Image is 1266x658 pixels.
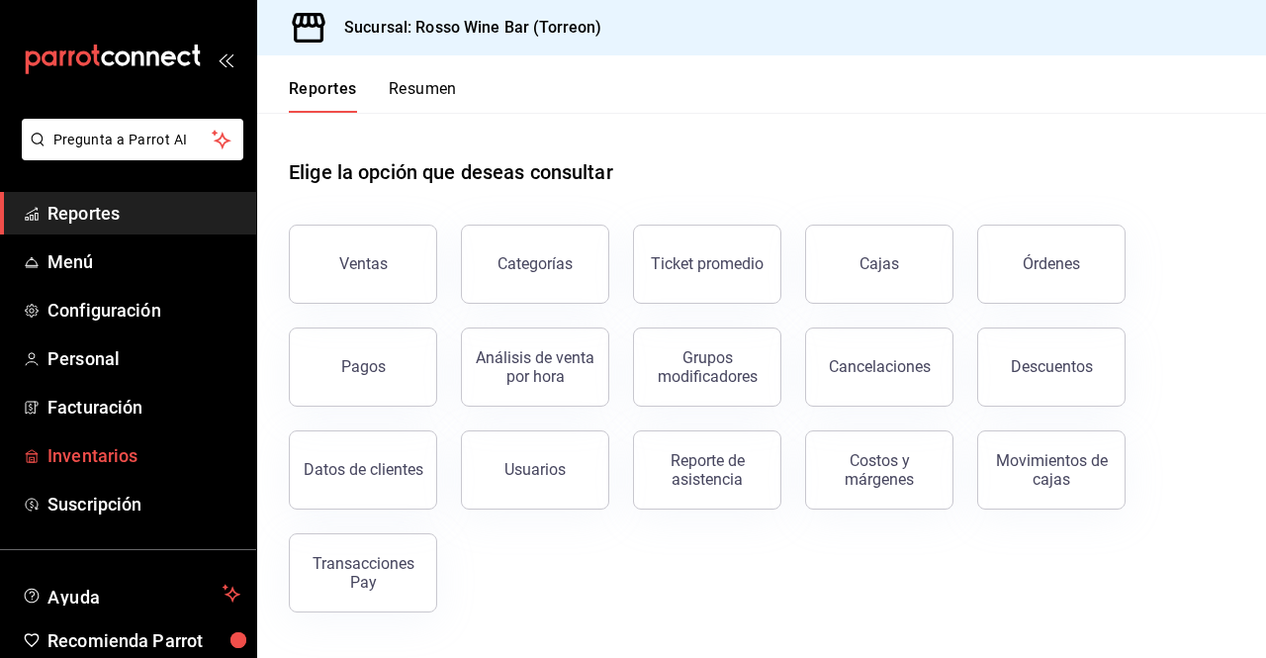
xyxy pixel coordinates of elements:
div: Ticket promedio [651,254,764,273]
div: Grupos modificadores [646,348,769,386]
button: Ticket promedio [633,225,781,304]
a: Pregunta a Parrot AI [14,143,243,164]
span: Ayuda [47,582,215,606]
button: Grupos modificadores [633,328,781,407]
span: Menú [47,248,240,275]
button: Reporte de asistencia [633,430,781,510]
div: Cajas [859,252,900,276]
button: Movimientos de cajas [977,430,1126,510]
button: Cancelaciones [805,328,953,407]
div: Usuarios [504,460,566,479]
div: Reporte de asistencia [646,451,769,489]
div: navigation tabs [289,79,457,113]
div: Análisis de venta por hora [474,348,596,386]
span: Configuración [47,297,240,324]
button: Pregunta a Parrot AI [22,119,243,160]
span: Reportes [47,200,240,227]
div: Cancelaciones [829,357,931,376]
div: Costos y márgenes [818,451,941,489]
button: Usuarios [461,430,609,510]
div: Transacciones Pay [302,554,424,592]
button: Resumen [389,79,457,113]
button: Datos de clientes [289,430,437,510]
h3: Sucursal: Rosso Wine Bar (Torreon) [328,16,601,40]
span: Facturación [47,394,240,421]
button: Categorías [461,225,609,304]
span: Inventarios [47,442,240,469]
div: Descuentos [1011,357,1093,376]
span: Personal [47,345,240,372]
div: Órdenes [1023,254,1080,273]
button: Análisis de venta por hora [461,328,609,407]
button: Costos y márgenes [805,430,953,510]
button: Pagos [289,328,437,407]
div: Pagos [341,357,386,376]
button: open_drawer_menu [218,51,233,67]
button: Reportes [289,79,357,113]
div: Categorías [497,254,573,273]
div: Movimientos de cajas [990,451,1113,489]
button: Órdenes [977,225,1126,304]
span: Pregunta a Parrot AI [53,130,213,150]
div: Datos de clientes [304,460,423,479]
div: Ventas [339,254,388,273]
button: Ventas [289,225,437,304]
span: Suscripción [47,491,240,517]
a: Cajas [805,225,953,304]
button: Descuentos [977,328,1126,407]
span: Recomienda Parrot [47,627,240,654]
h1: Elige la opción que deseas consultar [289,157,613,187]
button: Transacciones Pay [289,533,437,612]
